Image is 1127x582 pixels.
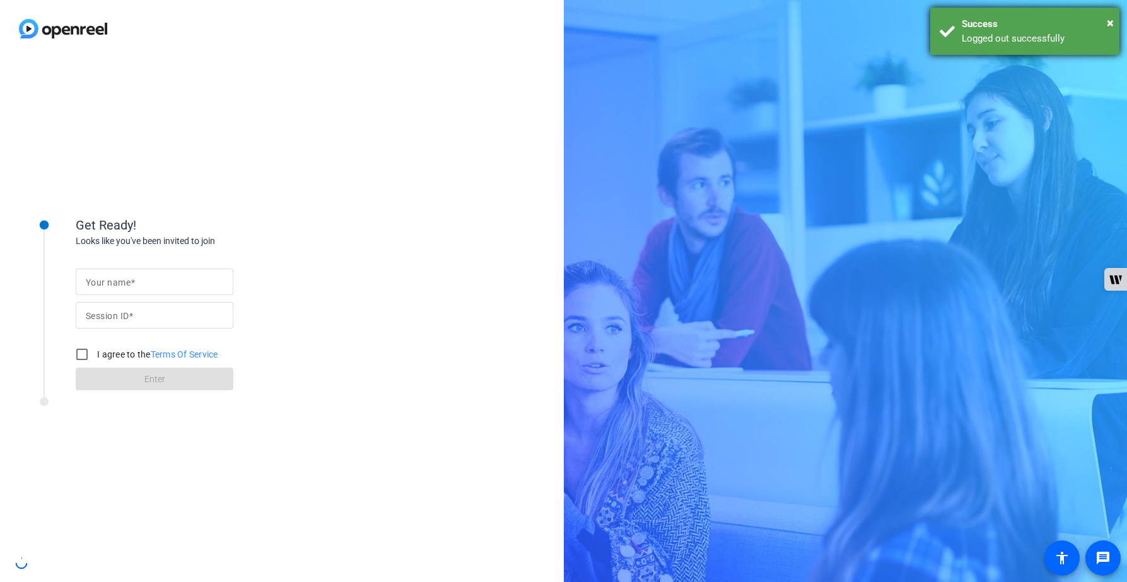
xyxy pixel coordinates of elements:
mat-label: Session ID [86,311,129,321]
a: Terms Of Service [151,349,218,359]
div: Looks like you've been invited to join [76,235,328,248]
button: Close [1107,13,1114,32]
label: I agree to the [95,348,218,361]
div: Success [962,17,1110,32]
div: Get Ready! [76,216,328,235]
div: Logged out successfully [962,32,1110,46]
mat-icon: accessibility [1054,550,1070,566]
mat-icon: message [1095,550,1111,566]
span: × [1107,15,1114,30]
mat-label: Your name [86,277,131,288]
